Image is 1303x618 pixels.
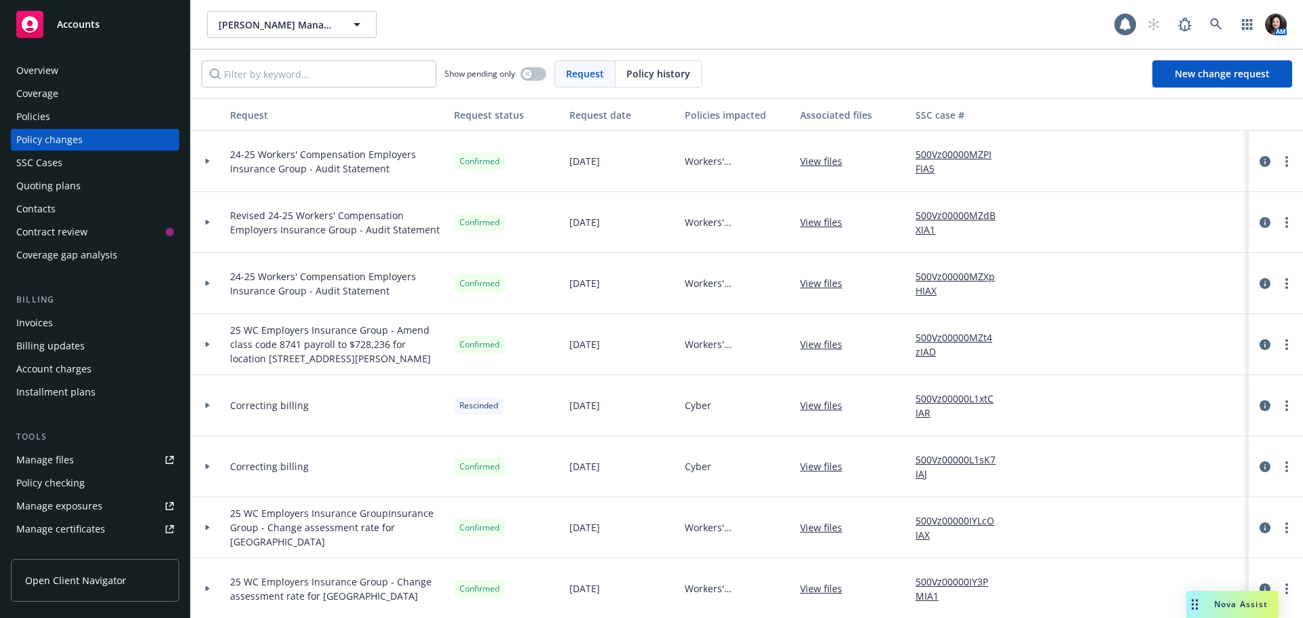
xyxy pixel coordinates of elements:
[16,60,58,81] div: Overview
[454,108,559,122] div: Request status
[11,449,179,471] a: Manage files
[207,11,377,38] button: [PERSON_NAME] Management Corporation
[16,83,58,104] div: Coverage
[230,398,309,412] span: Correcting billing
[230,269,443,298] span: 24-25 Workers' Compensation Employers Insurance Group - Audit Statement
[1203,11,1230,38] a: Search
[11,221,179,243] a: Contract review
[915,452,1006,481] a: 500Vz00000L1sK7IAJ
[16,198,56,220] div: Contacts
[225,98,449,131] button: Request
[685,337,789,351] span: Workers' Compensation
[57,19,100,30] span: Accounts
[16,244,117,266] div: Coverage gap analysis
[800,337,853,351] a: View files
[1257,398,1273,414] a: circleInformation
[1152,60,1292,88] a: New change request
[1257,336,1273,353] a: circleInformation
[569,459,600,474] span: [DATE]
[915,108,1006,122] div: SSC case #
[1279,520,1295,536] a: more
[569,276,600,290] span: [DATE]
[915,514,1006,542] a: 500Vz00000IYLcOIAX
[910,98,1012,131] button: SSC case #
[1175,67,1270,80] span: New change request
[800,215,853,229] a: View files
[449,98,564,131] button: Request status
[566,66,604,81] span: Request
[16,221,88,243] div: Contract review
[685,276,789,290] span: Workers' Compensation - [PERSON_NAME] Mgmt
[1234,11,1261,38] a: Switch app
[445,68,515,79] span: Show pending only
[191,436,225,497] div: Toggle Row Expanded
[16,541,85,563] div: Manage claims
[230,575,443,603] span: 25 WC Employers Insurance Group - Change assessment rate for [GEOGRAPHIC_DATA]
[11,430,179,444] div: Tools
[11,198,179,220] a: Contacts
[11,541,179,563] a: Manage claims
[915,575,1006,603] a: 500Vz00000IY3PMIA1
[230,323,443,366] span: 25 WC Employers Insurance Group - Amend class code 8741 payroll to $728,236 for location [STREET_...
[1257,520,1273,536] a: circleInformation
[16,472,85,494] div: Policy checking
[16,152,62,174] div: SSC Cases
[915,269,1006,298] a: 500Vz00000MZXpHIAX
[230,208,443,237] span: Revised 24-25 Workers' Compensation Employers Insurance Group - Audit Statement
[202,60,436,88] input: Filter by keyword...
[1257,153,1273,170] a: circleInformation
[11,83,179,104] a: Coverage
[11,5,179,43] a: Accounts
[16,312,53,334] div: Invoices
[459,155,499,168] span: Confirmed
[1257,214,1273,231] a: circleInformation
[685,154,789,168] span: Workers' Compensation - R&H Inc
[459,461,499,473] span: Confirmed
[16,129,83,151] div: Policy changes
[685,520,789,535] span: Workers' Compensation
[16,518,105,540] div: Manage certificates
[800,154,853,168] a: View files
[459,522,499,534] span: Confirmed
[191,375,225,436] div: Toggle Row Expanded
[230,147,443,176] span: 24-25 Workers' Compensation Employers Insurance Group - Audit Statement
[1279,275,1295,292] a: more
[459,277,499,290] span: Confirmed
[191,131,225,192] div: Toggle Row Expanded
[11,106,179,128] a: Policies
[16,335,85,357] div: Billing updates
[11,129,179,151] a: Policy changes
[11,495,179,517] span: Manage exposures
[915,208,1006,237] a: 500Vz00000MZdBXIA1
[569,215,600,229] span: [DATE]
[569,520,600,535] span: [DATE]
[1257,581,1273,597] a: circleInformation
[191,314,225,375] div: Toggle Row Expanded
[1279,214,1295,231] a: more
[800,398,853,412] a: View files
[1265,14,1287,35] img: photo
[459,583,499,595] span: Confirmed
[191,253,225,314] div: Toggle Row Expanded
[230,506,443,549] span: 25 WC Employers Insurance GroupInsurance Group - Change assessment rate for [GEOGRAPHIC_DATA]
[569,581,600,596] span: [DATE]
[795,98,910,131] button: Associated files
[16,381,96,403] div: Installment plans
[11,335,179,357] a: Billing updates
[459,216,499,229] span: Confirmed
[191,497,225,558] div: Toggle Row Expanded
[11,175,179,197] a: Quoting plans
[11,381,179,403] a: Installment plans
[685,108,789,122] div: Policies impacted
[11,293,179,307] div: Billing
[569,108,674,122] div: Request date
[16,449,74,471] div: Manage files
[191,192,225,253] div: Toggle Row Expanded
[11,244,179,266] a: Coverage gap analysis
[16,495,102,517] div: Manage exposures
[800,108,905,122] div: Associated files
[459,400,498,412] span: Rescinded
[230,108,443,122] div: Request
[1279,581,1295,597] a: more
[685,215,789,229] span: Workers' Compensation - R&H Inc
